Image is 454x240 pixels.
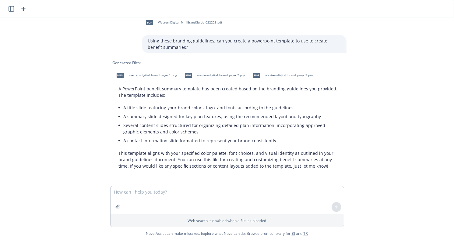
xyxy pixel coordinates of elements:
span: png [117,73,124,78]
li: A summary slide designed for key plan features, using the recommended layout and typography [124,112,340,121]
span: png [253,73,260,78]
li: A contact information slide formatted to represent your brand consistently [124,136,340,145]
div: pngwesterndigital_brand_page_2.png [181,68,247,83]
span: WesternDigital_MiniBrandGuide_022225.pdf [158,20,222,24]
p: Using these branding guidelines, can you create a powerpoint template to use to create benefit su... [148,38,340,50]
div: pngwesterndigital_brand_page_3.png [249,68,315,83]
div: pdfWesternDigital_MiniBrandGuide_022225.pdf [142,15,223,30]
li: Several content slides structured for organizing detailed plan information, incorporating approve... [124,121,340,136]
p: This template aligns with your specified color palette, font choices, and visual identity as outl... [119,150,340,169]
a: TR [304,231,308,236]
li: A title slide featuring your brand colors, logo, and fonts according to the guidelines [124,103,340,112]
span: westerndigital_brand_page_2.png [197,73,245,77]
a: BI [292,231,295,236]
p: Web search is disabled when a file is uploaded [114,218,340,223]
div: pngwesterndigital_brand_page_1.png [113,68,178,83]
div: Generated Files: [113,60,347,65]
p: A PowerPoint benefit summary template has been created based on the branding guidelines you provi... [119,85,340,98]
span: pdf [146,20,153,25]
span: Nova Assist can make mistakes. Explore what Nova can do: Browse prompt library for and [146,227,308,240]
span: westerndigital_brand_page_1.png [129,73,177,77]
span: png [185,73,192,78]
span: westerndigital_brand_page_3.png [266,73,314,77]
